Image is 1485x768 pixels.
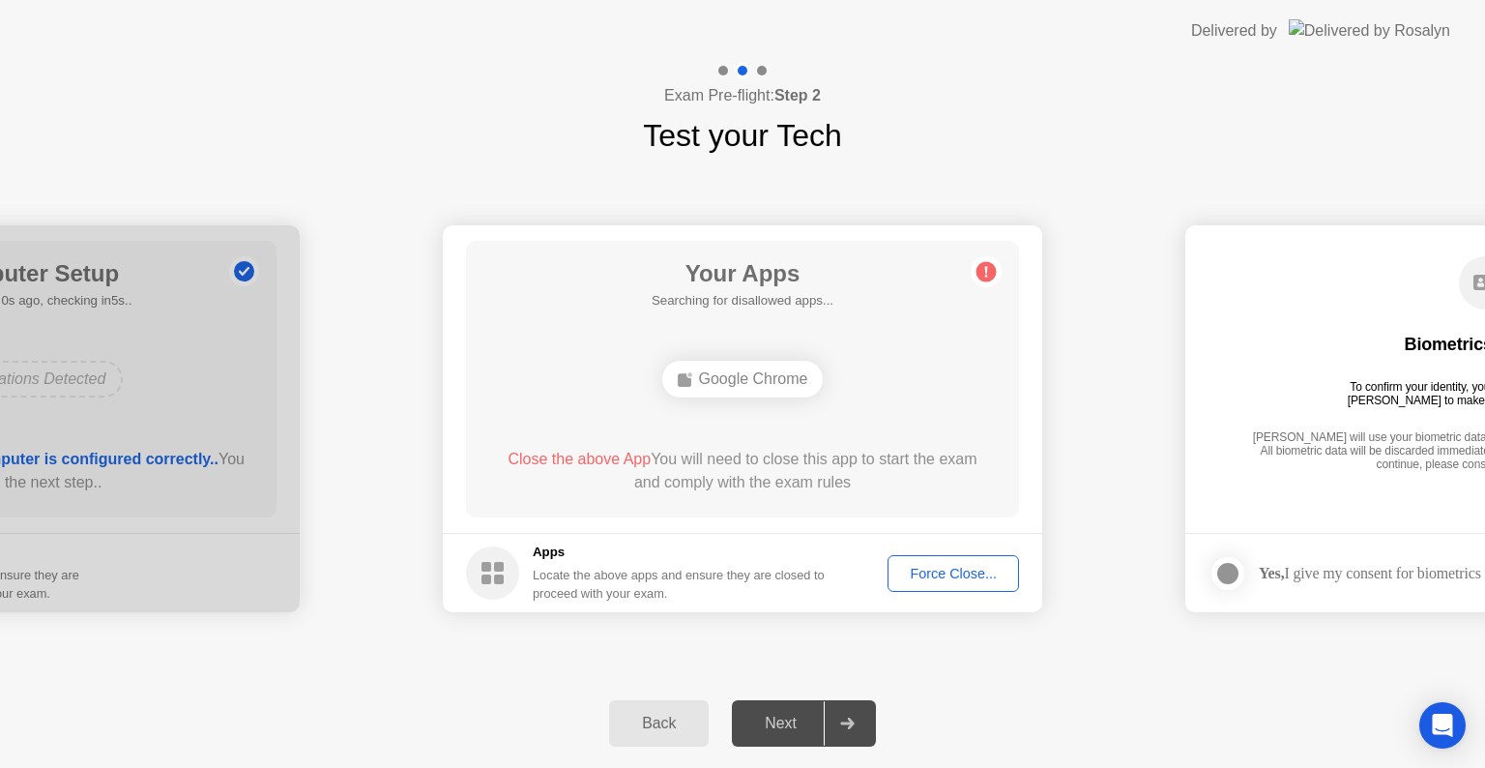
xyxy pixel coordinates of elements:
[1419,702,1466,749] div: Open Intercom Messenger
[888,555,1019,592] button: Force Close...
[652,291,833,310] h5: Searching for disallowed apps...
[508,451,651,467] span: Close the above App
[652,256,833,291] h1: Your Apps
[643,112,842,159] h1: Test your Tech
[662,361,824,398] div: Google Chrome
[738,715,824,732] div: Next
[664,84,821,107] h4: Exam Pre-flight:
[533,566,826,603] div: Locate the above apps and ensure they are closed to proceed with your exam.
[1259,565,1284,581] strong: Yes,
[894,566,1012,581] div: Force Close...
[1191,19,1277,43] div: Delivered by
[533,543,826,562] h5: Apps
[615,715,703,732] div: Back
[1289,19,1450,42] img: Delivered by Rosalyn
[494,448,992,494] div: You will need to close this app to start the exam and comply with the exam rules
[774,87,821,103] b: Step 2
[732,700,876,747] button: Next
[609,700,709,747] button: Back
